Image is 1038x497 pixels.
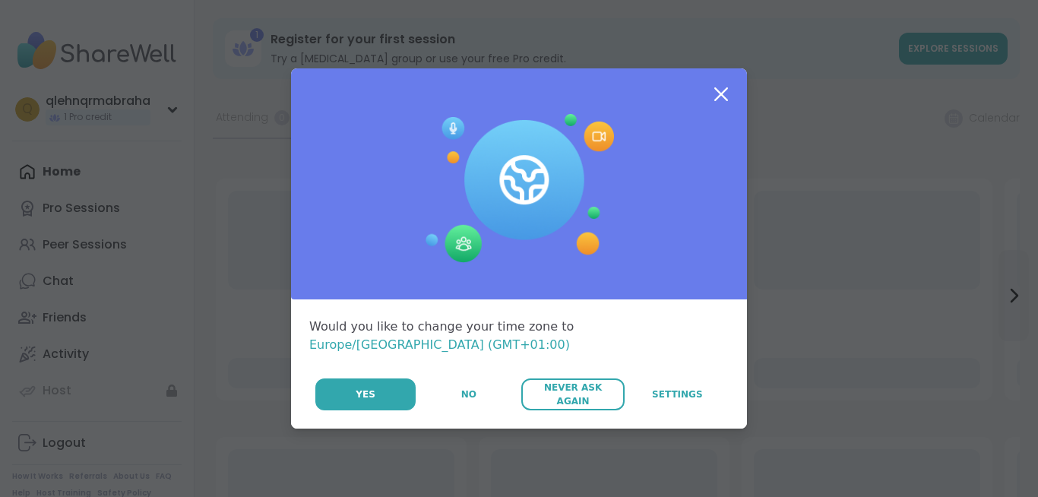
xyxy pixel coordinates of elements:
[461,388,476,401] span: No
[315,378,416,410] button: Yes
[626,378,729,410] a: Settings
[309,318,729,354] div: Would you like to change your time zone to
[521,378,624,410] button: Never Ask Again
[417,378,520,410] button: No
[309,337,570,352] span: Europe/[GEOGRAPHIC_DATA] (GMT+01:00)
[529,381,616,408] span: Never Ask Again
[652,388,703,401] span: Settings
[424,114,614,263] img: Session Experience
[356,388,375,401] span: Yes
